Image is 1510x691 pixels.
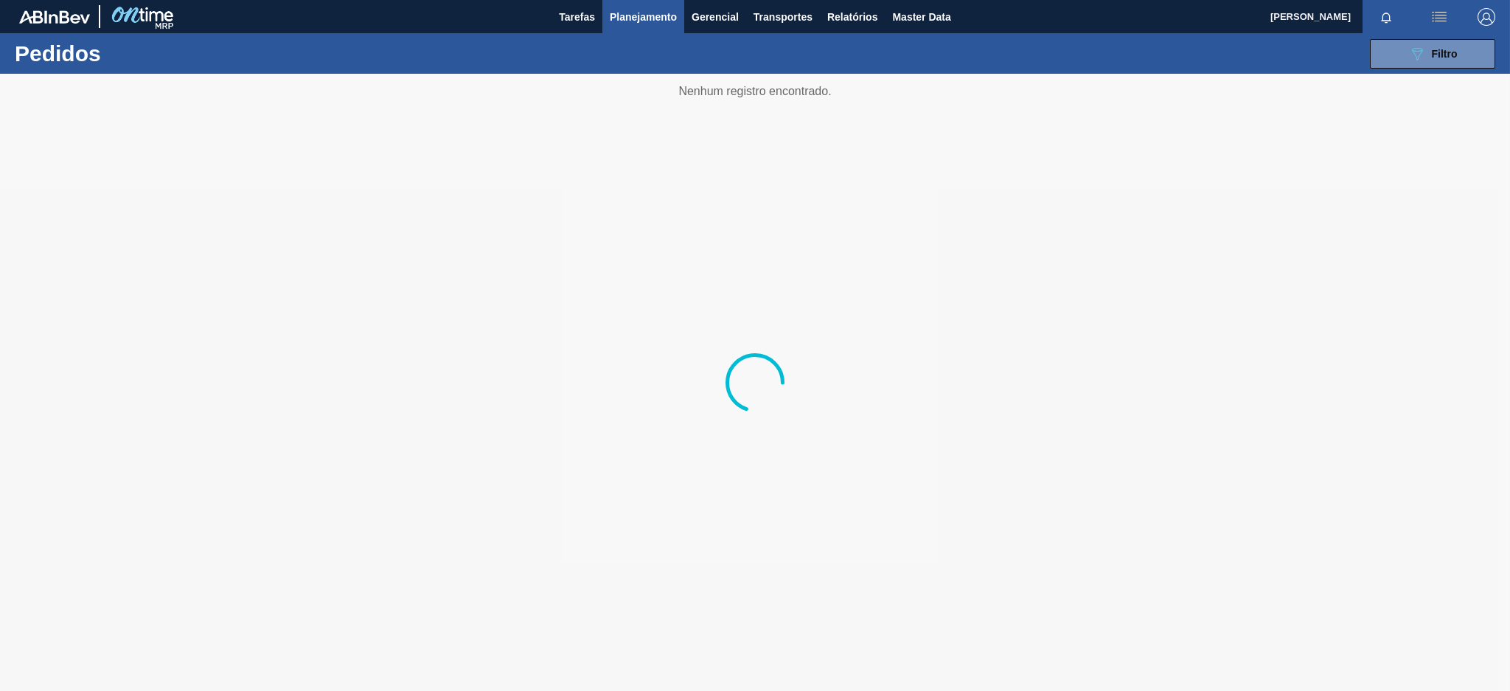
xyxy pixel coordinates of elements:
[610,8,677,26] span: Planejamento
[15,45,237,62] h1: Pedidos
[1430,8,1448,26] img: userActions
[559,8,595,26] span: Tarefas
[754,8,813,26] span: Transportes
[1370,39,1495,69] button: Filtro
[1432,48,1458,60] span: Filtro
[1363,7,1410,27] button: Notificações
[827,8,877,26] span: Relatórios
[1478,8,1495,26] img: Logout
[19,10,90,24] img: TNhmsLtSVTkK8tSr43FrP2fwEKptu5GPRR3wAAAABJRU5ErkJggg==
[892,8,950,26] span: Master Data
[692,8,739,26] span: Gerencial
